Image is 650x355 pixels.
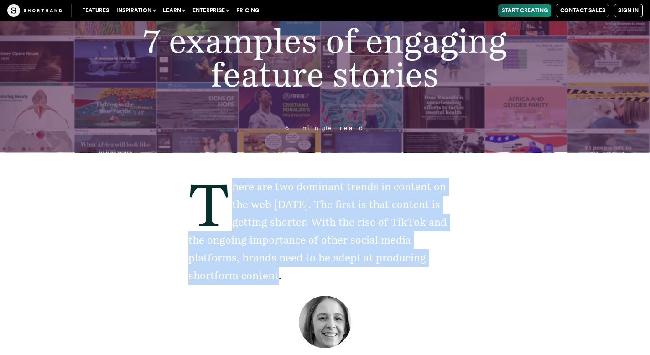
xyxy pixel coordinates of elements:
a: Sign in [614,4,643,17]
a: Features [78,4,113,17]
span: 7 examples of engaging feature stories [143,21,507,95]
p: There are two dominant trends in content on the web [DATE]. The first is that content is getting ... [188,178,462,285]
button: Enterprise [189,4,233,17]
button: Inspiration [113,4,159,17]
button: Learn [159,4,189,17]
span: 6 minute read [285,124,364,131]
a: Contact Sales [556,4,609,17]
img: The Craft [7,4,62,17]
a: Pricing [233,4,263,17]
a: Start Creating [498,4,551,17]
